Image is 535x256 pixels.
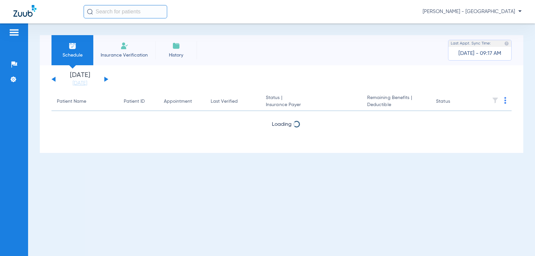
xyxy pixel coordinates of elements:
[504,97,506,104] img: group-dot-blue.svg
[60,72,100,87] li: [DATE]
[57,98,86,105] div: Patient Name
[423,8,522,15] span: [PERSON_NAME] - [GEOGRAPHIC_DATA]
[160,52,192,59] span: History
[211,98,238,105] div: Last Verified
[124,98,145,105] div: Patient ID
[60,80,100,87] a: [DATE]
[492,97,499,104] img: filter.svg
[13,5,36,17] img: Zuub Logo
[9,28,19,36] img: hamburger-icon
[98,52,150,59] span: Insurance Verification
[266,101,356,108] span: Insurance Payer
[164,98,192,105] div: Appointment
[57,52,88,59] span: Schedule
[57,98,113,105] div: Patient Name
[120,42,128,50] img: Manual Insurance Verification
[124,98,153,105] div: Patient ID
[362,92,431,111] th: Remaining Benefits |
[172,42,180,50] img: History
[69,42,77,50] img: Schedule
[84,5,167,18] input: Search for patients
[211,98,255,105] div: Last Verified
[87,9,93,15] img: Search Icon
[451,40,491,47] span: Last Appt. Sync Time:
[504,41,509,46] img: last sync help info
[431,92,476,111] th: Status
[458,50,501,57] span: [DATE] - 09:17 AM
[367,101,425,108] span: Deductible
[164,98,200,105] div: Appointment
[272,122,292,127] span: Loading
[260,92,362,111] th: Status |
